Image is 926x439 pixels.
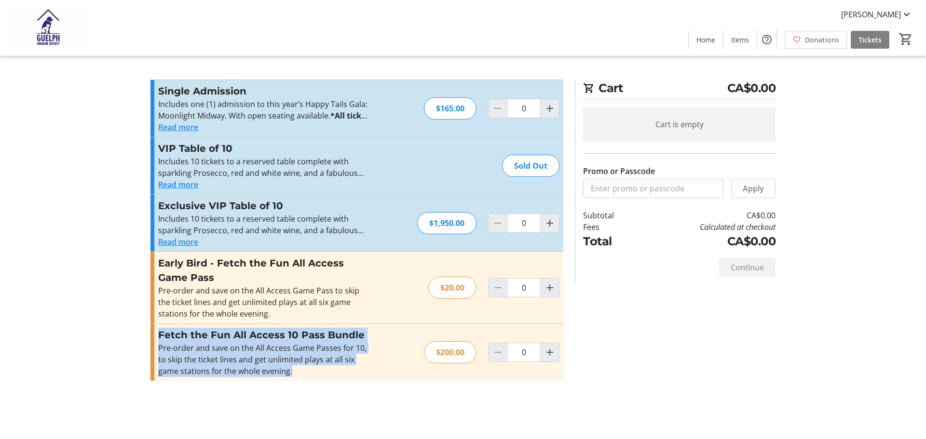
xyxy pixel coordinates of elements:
[858,35,882,45] span: Tickets
[851,31,889,49] a: Tickets
[583,80,776,99] h2: Cart
[731,179,776,198] button: Apply
[424,97,477,120] div: $165.00
[743,183,764,194] span: Apply
[541,99,559,118] button: Increment by one
[583,165,655,177] label: Promo or Passcode
[639,233,776,250] td: CA$0.00
[583,233,639,250] td: Total
[841,9,901,20] span: [PERSON_NAME]
[583,210,639,221] td: Subtotal
[158,199,369,213] h3: Exclusive VIP Table of 10
[639,221,776,233] td: Calculated at checkout
[424,341,477,363] div: $200.00
[158,236,198,248] button: Read more
[583,107,776,142] div: Cart is empty
[897,30,914,48] button: Cart
[158,156,369,179] p: Includes 10 tickets to a reserved table complete with sparkling Prosecco, red and white wine, and...
[428,277,477,299] div: $20.00
[158,285,369,319] div: Pre-order and save on the All Access Game Pass to skip the ticket lines and get unlimited plays a...
[507,278,541,297] input: Early Bird - Fetch the Fun All Access Game Pass Quantity
[583,179,723,198] input: Enter promo or passcode
[158,121,198,133] button: Read more
[785,31,847,49] a: Donations
[639,210,776,221] td: CA$0.00
[541,214,559,232] button: Increment by one
[689,31,723,49] a: Home
[507,343,541,362] input: Fetch the Fun All Access 10 Pass Bundle Quantity
[158,256,369,285] h3: Early Bird - Fetch the Fun All Access Game Pass
[6,4,92,52] img: Guelph Humane Society 's Logo
[727,80,776,97] span: CA$0.00
[158,328,369,342] h3: Fetch the Fun All Access 10 Pass Bundle
[158,84,369,98] h3: Single Admission
[541,279,559,297] button: Increment by one
[507,99,541,118] input: Single Admission Quantity
[158,213,369,236] p: Includes 10 tickets to a reserved table complete with sparkling Prosecco, red and white wine, and...
[158,98,369,121] p: Includes one (1) admission to this year’s Happy Tails Gala: Moonlight Midway. With open seating a...
[805,35,839,45] span: Donations
[541,343,559,361] button: Increment by one
[757,30,776,49] button: Help
[583,221,639,233] td: Fees
[833,7,920,22] button: [PERSON_NAME]
[696,35,715,45] span: Home
[158,179,198,190] button: Read more
[723,31,757,49] a: Items
[158,141,369,156] h3: VIP Table of 10
[731,35,749,45] span: Items
[158,342,369,377] div: Pre-order and save on the All Access Game Passes for 10, to skip the ticket lines and get unlimit...
[417,212,477,234] div: $1,950.00
[507,213,541,233] input: Exclusive VIP Table of 10 Quantity
[502,155,559,177] div: Sold Out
